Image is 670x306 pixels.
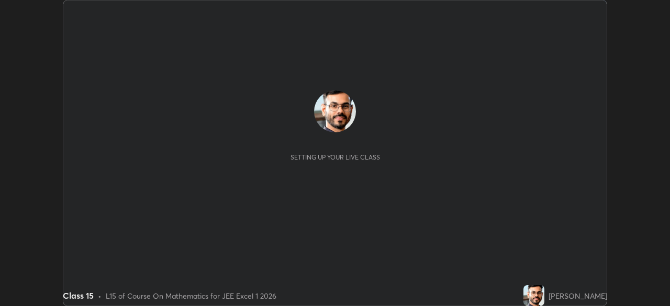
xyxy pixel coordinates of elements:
div: Setting up your live class [291,153,380,161]
div: • [98,290,102,301]
div: [PERSON_NAME] [549,290,607,301]
img: ca0f5e163b6a4e08bc0bbfa0484aee76.jpg [523,285,544,306]
div: L15 of Course On Mathematics for JEE Excel 1 2026 [106,290,276,301]
img: ca0f5e163b6a4e08bc0bbfa0484aee76.jpg [314,90,356,132]
div: Class 15 [63,289,94,302]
